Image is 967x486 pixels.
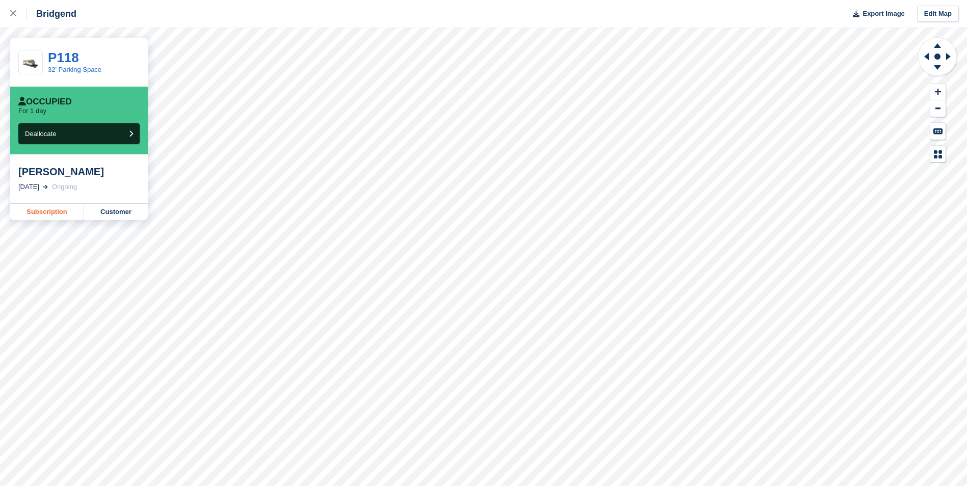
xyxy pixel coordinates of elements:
[52,182,77,192] div: Ongoing
[18,123,140,144] button: Deallocate
[25,130,56,138] span: Deallocate
[930,146,946,163] button: Map Legend
[10,204,84,220] a: Subscription
[930,84,946,100] button: Zoom In
[84,204,148,220] a: Customer
[18,107,46,115] p: For 1 day
[18,182,39,192] div: [DATE]
[863,9,904,19] span: Export Image
[847,6,905,22] button: Export Image
[27,8,76,20] div: Bridgend
[930,100,946,117] button: Zoom Out
[48,50,79,65] a: P118
[917,6,959,22] a: Edit Map
[18,166,140,178] div: [PERSON_NAME]
[930,123,946,140] button: Keyboard Shortcuts
[48,66,101,73] a: 32' Parking Space
[18,97,72,107] div: Occupied
[43,185,48,189] img: arrow-right-light-icn-cde0832a797a2874e46488d9cf13f60e5c3a73dbe684e267c42b8395dfbc2abf.svg
[19,56,42,69] img: Caravan%20-%20R.jpg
